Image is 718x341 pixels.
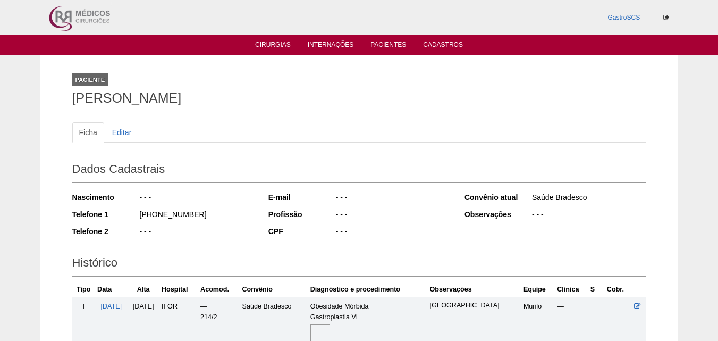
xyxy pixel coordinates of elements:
div: - - - [335,226,450,239]
a: Editar [105,122,139,143]
th: S [588,282,605,297]
div: - - - [335,192,450,205]
a: Cirurgias [255,41,291,52]
th: Convênio [240,282,308,297]
a: [DATE] [100,303,122,310]
div: CPF [268,226,335,237]
div: I [74,301,94,312]
a: Pacientes [370,41,406,52]
div: Telefone 1 [72,209,139,220]
th: Diagnóstico e procedimento [308,282,428,297]
th: Equipe [521,282,555,297]
p: [GEOGRAPHIC_DATA] [430,301,519,310]
th: Observações [428,282,521,297]
a: GastroSCS [607,14,640,21]
i: Sair [663,14,669,21]
h1: [PERSON_NAME] [72,92,646,105]
th: Acomod. [198,282,240,297]
div: Paciente [72,73,108,86]
div: [PHONE_NUMBER] [139,209,254,222]
th: Tipo [72,282,96,297]
th: Clínica [555,282,588,297]
a: Ficha [72,122,104,143]
div: - - - [139,226,254,239]
div: Saúde Bradesco [531,192,646,205]
div: - - - [139,192,254,205]
div: Profissão [268,209,335,220]
a: Internações [308,41,354,52]
div: Telefone 2 [72,226,139,237]
h2: Histórico [72,252,646,277]
div: Convênio atual [464,192,531,203]
th: Data [95,282,127,297]
div: Nascimento [72,192,139,203]
span: [DATE] [133,303,154,310]
div: E-mail [268,192,335,203]
h2: Dados Cadastrais [72,159,646,183]
div: - - - [531,209,646,222]
th: Hospital [159,282,198,297]
th: Cobr. [605,282,632,297]
th: Alta [127,282,159,297]
a: Cadastros [423,41,463,52]
div: Observações [464,209,531,220]
div: - - - [335,209,450,222]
